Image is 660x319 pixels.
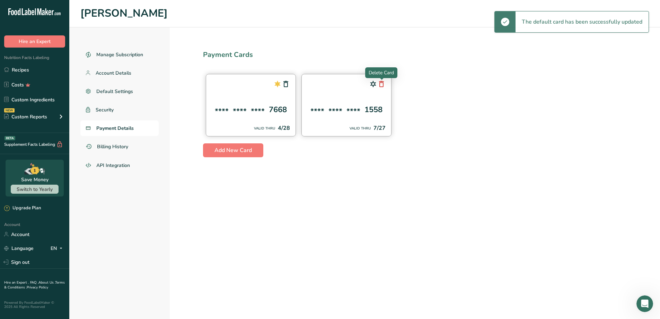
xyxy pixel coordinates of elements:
[636,295,653,312] iframe: Intercom live chat
[203,50,627,60] div: Payment Cards
[80,102,159,118] a: Security
[373,124,386,132] div: 7/27
[97,143,128,150] span: Billing History
[80,84,159,99] a: Default Settings
[80,6,649,22] h1: [PERSON_NAME]
[96,106,114,114] span: Security
[80,139,159,154] a: Billing History
[96,125,134,132] span: Payment Details
[350,126,371,131] div: VALID THRU
[80,65,159,81] a: Account Details
[4,113,47,120] div: Custom Reports
[38,280,55,285] a: About Us .
[214,146,252,154] span: Add New Card
[4,301,65,309] div: Powered By FoodLabelMaker © 2025 All Rights Reserved
[269,104,287,116] div: 7668
[96,51,143,58] span: Manage Subscription
[4,108,15,112] div: NEW
[96,162,130,169] span: API Integration
[516,11,649,32] div: The default card has been successfully updated
[4,205,41,212] div: Upgrade Plan
[11,185,59,194] button: Switch to Yearly
[51,244,65,252] div: EN
[4,280,29,285] a: Hire an Expert .
[278,124,290,132] div: 4/28
[30,280,38,285] a: FAQ .
[4,280,65,290] a: Terms & Conditions .
[27,285,48,290] a: Privacy Policy
[80,157,159,174] a: API Integration
[96,69,131,77] span: Account Details
[254,126,275,131] div: VALID THRU
[4,242,34,254] a: Language
[203,143,263,157] button: Add New Card
[80,47,159,62] a: Manage Subscription
[21,176,49,183] div: Save Money
[364,104,382,116] div: 1558
[96,88,133,95] span: Default Settings
[4,35,65,48] button: Hire an Expert
[5,136,15,140] div: BETA
[80,120,159,136] a: Payment Details
[369,69,394,76] p: Delete Card
[17,186,53,193] span: Switch to Yearly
